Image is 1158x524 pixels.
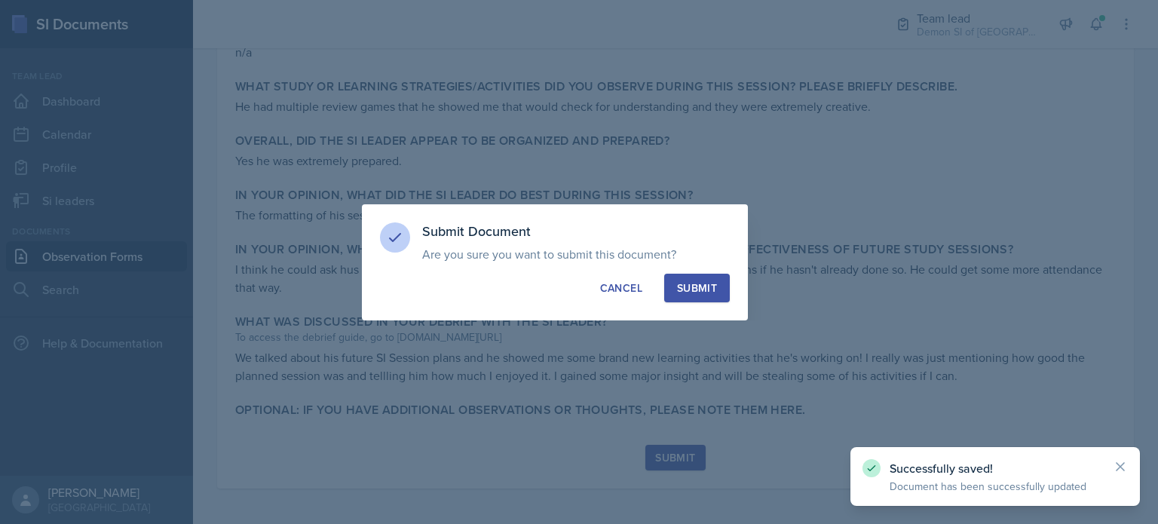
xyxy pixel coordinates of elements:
[890,479,1101,494] p: Document has been successfully updated
[422,247,730,262] p: Are you sure you want to submit this document?
[600,280,642,296] div: Cancel
[677,280,717,296] div: Submit
[422,222,730,241] h3: Submit Document
[890,461,1101,476] p: Successfully saved!
[664,274,730,302] button: Submit
[587,274,655,302] button: Cancel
